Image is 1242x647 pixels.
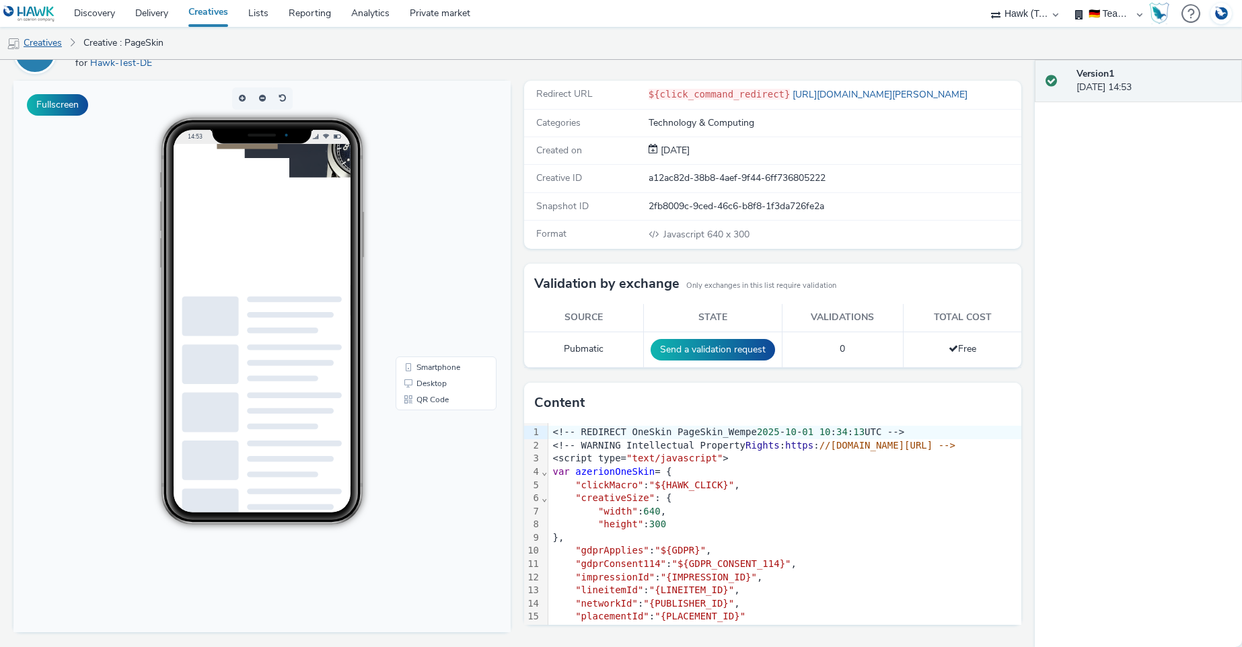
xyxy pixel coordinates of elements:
[575,584,643,595] span: "lineitemId"
[655,545,706,556] span: "${GDPR}"
[575,466,655,477] span: azerionOneSkin
[524,623,541,637] div: 16
[548,452,1021,465] div: <script type= >
[536,116,581,129] span: Categories
[643,506,660,517] span: 640
[649,116,1021,130] div: Technology & Computing
[385,311,480,327] li: QR Code
[541,492,548,503] span: Fold line
[403,315,435,323] span: QR Code
[548,465,1021,479] div: = {
[524,452,541,465] div: 3
[536,227,567,240] span: Format
[658,144,690,157] span: [DATE]
[536,200,589,213] span: Snapshot ID
[575,611,649,621] span: "placementId"
[903,304,1021,332] th: Total cost
[575,572,655,582] span: "impressionId"
[649,200,1021,213] div: 2fb8009c-9ced-46c6-b8f8-1f3da726fe2a
[840,342,845,355] span: 0
[649,519,666,529] span: 300
[77,27,170,59] a: Creative : PageSkin
[745,440,780,451] span: Rights
[802,426,813,437] span: 01
[1076,67,1114,80] strong: Version 1
[534,393,585,413] h3: Content
[548,610,1021,623] div: :
[819,426,831,437] span: 10
[174,52,189,59] span: 14:53
[671,558,791,569] span: "${GDPR_CONSENT_114}"
[790,88,973,101] a: [URL][DOMAIN_NAME][PERSON_NAME]
[548,492,1021,505] div: : {
[655,611,745,621] span: "{PLACEMENT_ID}"
[541,466,548,477] span: Fold line
[598,519,643,529] span: "height"
[548,505,1021,519] div: : ,
[1076,67,1231,95] div: [DATE] 14:53
[524,439,541,453] div: 2
[782,304,903,332] th: Validations
[949,342,976,355] span: Free
[548,623,1021,637] div: };
[75,56,90,69] span: for
[662,228,750,241] span: 640 x 300
[524,544,541,558] div: 10
[598,506,638,517] span: "width"
[575,545,649,556] span: "gdprApplies"
[536,144,582,157] span: Created on
[524,426,541,439] div: 1
[836,426,848,437] span: 34
[643,598,734,609] span: "{PUBLISHER_ID}"
[785,440,813,451] span: https
[90,56,157,69] a: Hawk-Test-DE
[575,598,638,609] span: "networkId"
[385,278,480,295] li: Smartphone
[524,332,643,367] td: Pubmatic
[548,558,1021,571] div: : ,
[524,479,541,492] div: 5
[649,584,734,595] span: "{LINEITEM_ID}"
[552,466,569,477] span: var
[548,479,1021,492] div: : ,
[643,304,782,332] th: State
[534,274,680,294] h3: Validation by exchange
[649,89,791,100] code: ${click_command_redirect}
[651,339,775,360] button: Send a validation request
[1211,3,1231,25] img: Account DE
[524,597,541,611] div: 14
[548,544,1021,558] div: : ,
[385,295,480,311] li: Desktop
[658,144,690,157] div: Creation 01 October 2025, 14:53
[524,571,541,584] div: 12
[548,518,1021,531] div: :
[536,172,582,184] span: Creative ID
[649,172,1021,185] div: a12ac82d-38b8-4aef-9f44-6ff736805222
[686,280,836,291] small: Only exchanges in this list require validation
[524,505,541,519] div: 7
[524,558,541,571] div: 11
[548,531,1021,545] div: },
[403,299,433,307] span: Desktop
[649,480,734,490] span: "${HAWK_CLICK}"
[548,597,1021,611] div: : ,
[1149,3,1175,24] a: Hawk Academy
[819,440,955,451] span: //[DOMAIN_NAME][URL] -->
[575,480,643,490] span: "clickMacro"
[524,610,541,623] div: 15
[575,492,655,503] span: "creativeSize"
[524,584,541,597] div: 13
[524,465,541,479] div: 4
[575,558,666,569] span: "gdprConsent114"
[536,87,593,100] span: Redirect URL
[548,439,1021,453] div: <!-- WARNING Intellectual Property : :
[626,453,723,463] span: "text/javascript"
[548,426,1021,439] div: <!-- REDIRECT OneSkin PageSkin_Wempe - - : : UTC -->
[1149,3,1169,24] img: Hawk Academy
[785,426,797,437] span: 10
[661,572,757,582] span: "{IMPRESSION_ID}"
[403,282,447,291] span: Smartphone
[3,5,55,22] img: undefined Logo
[548,584,1021,597] div: : ,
